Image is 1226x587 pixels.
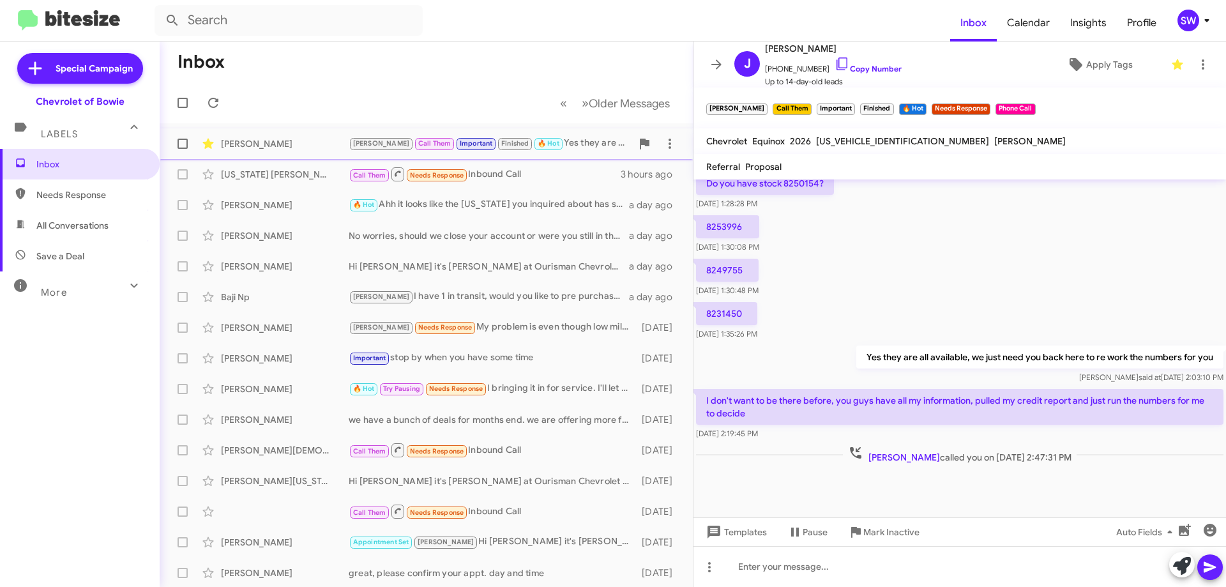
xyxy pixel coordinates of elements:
a: Calendar [997,4,1060,42]
p: Do you have stock 8250154? [696,172,834,195]
span: Templates [704,521,767,544]
div: [DATE] [635,413,683,426]
span: [DATE] 1:28:28 PM [696,199,757,208]
div: [PERSON_NAME][DEMOGRAPHIC_DATA] [221,444,349,457]
span: Appointment Set [353,538,409,546]
button: Previous [552,90,575,116]
a: Insights [1060,4,1117,42]
div: [PERSON_NAME] [221,199,349,211]
span: Needs Response [410,508,464,517]
button: Mark Inactive [838,521,930,544]
div: we have a bunch of deals for months end. we are offering more for trades and our prices have dropped [349,413,635,426]
div: [PERSON_NAME] [221,321,349,334]
span: Older Messages [589,96,670,111]
span: [PERSON_NAME] [994,135,1066,147]
span: Labels [41,128,78,140]
h1: Inbox [178,52,225,72]
span: Needs Response [410,171,464,179]
div: Chevrolet of Bowie [36,95,125,108]
span: [PERSON_NAME] [353,323,410,332]
div: No worries, should we close your account or were you still in the market? [349,229,629,242]
span: 🔥 Hot [353,201,375,209]
nav: Page navigation example [553,90,677,116]
p: 8253996 [696,215,759,238]
small: Important [817,103,855,115]
span: Auto Fields [1116,521,1177,544]
small: Call Them [773,103,811,115]
div: Hi [PERSON_NAME] it's [PERSON_NAME] at Ourisman Chevrolet of [PERSON_NAME]. Hope you're well. Jus... [349,260,629,273]
span: Save a Deal [36,250,84,263]
small: 🔥 Hot [899,103,927,115]
button: SW [1167,10,1212,31]
div: [PERSON_NAME] [221,413,349,426]
span: [US_VEHICLE_IDENTIFICATION_NUMBER] [816,135,989,147]
a: Special Campaign [17,53,143,84]
div: Inbound Call [349,166,621,182]
div: Hi [PERSON_NAME] it's [PERSON_NAME] at Ourisman Chevrolet of Bowie. Hope you're well. Just wanted... [349,535,635,549]
span: Finished [501,139,529,148]
span: 🔥 Hot [353,385,375,393]
span: Equinox [752,135,785,147]
div: [DATE] [635,567,683,579]
span: [PERSON_NAME] [418,538,474,546]
div: [PERSON_NAME] [221,352,349,365]
a: Inbox [950,4,997,42]
span: Important [460,139,493,148]
span: Important [353,354,386,362]
span: Needs Response [410,447,464,455]
div: [PERSON_NAME] [221,536,349,549]
span: Referral [706,161,740,172]
p: 8231450 [696,302,757,325]
p: I don't want to be there before, you guys have all my information, pulled my credit report and ju... [696,389,1223,425]
span: Call Them [353,447,386,455]
div: a day ago [629,260,683,273]
div: 3 hours ago [621,168,683,181]
small: Finished [860,103,893,115]
span: Mark Inactive [863,521,919,544]
span: More [41,287,67,298]
span: Proposal [745,161,782,172]
div: [PERSON_NAME] [221,260,349,273]
div: [PERSON_NAME][US_STATE] [221,475,349,487]
div: [PERSON_NAME] [221,137,349,150]
span: [PERSON_NAME] [868,452,940,463]
div: Ahh it looks like the [US_STATE] you inquired about has sold. Let me know if you see anything els... [349,197,629,212]
div: [DATE] [635,321,683,334]
small: Phone Call [995,103,1035,115]
span: J [744,54,751,74]
small: Needs Response [932,103,990,115]
div: Inbound Call [349,442,635,458]
span: [DATE] 1:35:26 PM [696,329,757,339]
span: [PERSON_NAME] [353,139,410,148]
span: Special Campaign [56,62,133,75]
p: 8249755 [696,259,759,282]
button: Auto Fields [1106,521,1188,544]
div: I bringing it in for service. I'll let you know when they're done. [349,381,635,396]
span: Chevrolet [706,135,747,147]
div: Inbound Call [349,503,635,519]
div: Hi [PERSON_NAME] it's [PERSON_NAME] at Ourisman Chevrolet of Bowie. Hope you're well. Just wanted... [349,475,635,487]
div: [PERSON_NAME] [221,567,349,579]
button: Pause [777,521,838,544]
div: a day ago [629,291,683,303]
button: Next [574,90,677,116]
span: Up to 14-day-old leads [765,75,902,88]
div: a day ago [629,199,683,211]
div: great, please confirm your appt. day and time [349,567,635,579]
a: Copy Number [835,64,902,73]
div: [DATE] [635,536,683,549]
span: 🔥 Hot [538,139,559,148]
div: I have 1 in transit, would you like to pre purchase? [349,289,629,304]
div: [DATE] [635,505,683,518]
p: Yes they are all available, we just need you back here to re work the numbers for you [856,346,1223,369]
button: Apply Tags [1034,53,1165,76]
span: » [582,95,589,111]
div: [DATE] [635,475,683,487]
div: [PERSON_NAME] [221,229,349,242]
a: Profile [1117,4,1167,42]
div: [DATE] [635,444,683,457]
